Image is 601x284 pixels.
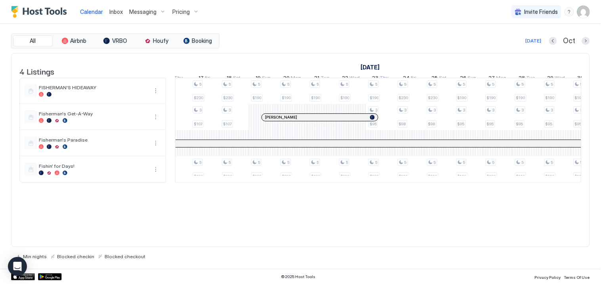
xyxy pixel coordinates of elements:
[404,107,407,113] span: 3
[229,160,231,165] span: 5
[342,75,349,83] span: 22
[13,35,53,46] button: All
[199,107,202,113] span: 3
[252,95,261,100] span: $190
[225,73,243,84] a: October 18, 2025
[80,8,103,15] span: Calendar
[359,61,382,73] a: October 1, 2025
[23,253,47,259] span: Min nights
[340,174,349,179] span: $190
[346,82,348,87] span: 5
[399,121,406,127] span: $98
[399,95,408,100] span: $230
[434,107,436,113] span: 3
[54,35,94,46] button: Airbnb
[11,273,35,280] a: App Store
[39,111,148,117] span: Fisherman's Get-A-Way
[105,253,145,259] span: Blocked checkout
[291,75,301,83] span: Mon
[80,8,103,16] a: Calendar
[370,73,391,84] a: October 23, 2025
[458,95,467,100] span: $190
[549,37,557,45] button: Previous month
[151,165,160,174] div: menu
[38,273,62,280] div: Google Play Store
[39,137,148,143] span: Fisherman's Paradise
[340,95,349,100] span: $190
[458,174,467,179] span: $190
[370,121,377,127] span: $95
[321,75,329,83] span: Tue
[30,37,36,44] span: All
[229,107,231,113] span: 3
[434,160,436,165] span: 5
[564,275,590,280] span: Terms Of Use
[172,8,190,15] span: Pricing
[11,6,71,18] a: Host Tools Logo
[153,37,169,44] span: Houfy
[109,8,123,15] span: Inbox
[151,112,160,122] div: menu
[282,174,291,179] span: $190
[522,82,524,87] span: 5
[525,8,558,15] span: Invite Friends
[489,75,495,83] span: 27
[314,75,319,83] span: 21
[428,95,438,100] span: $230
[487,121,494,127] span: $95
[137,35,176,46] button: Houfy
[458,121,465,127] span: $95
[252,174,261,179] span: $190
[492,82,495,87] span: 5
[404,160,407,165] span: 5
[194,95,203,100] span: $230
[258,160,260,165] span: 5
[551,160,553,165] span: 5
[370,95,379,100] span: $190
[565,7,574,17] div: menu
[350,75,360,83] span: Wed
[151,86,160,96] div: menu
[229,82,231,87] span: 5
[580,82,583,87] span: 5
[375,107,378,113] span: 3
[525,36,543,46] button: [DATE]
[57,253,94,259] span: Blocked checkin
[403,75,410,83] span: 24
[151,86,160,96] button: More options
[580,107,583,113] span: 3
[580,160,583,165] span: 5
[548,75,554,83] span: 29
[39,84,148,90] span: FISHERMAN'S HIDEAWAY
[265,115,297,120] span: [PERSON_NAME]
[109,8,123,16] a: Inbox
[527,75,535,83] span: Tue
[287,160,290,165] span: 5
[546,95,555,100] span: $190
[311,174,320,179] span: $190
[522,160,524,165] span: 5
[516,174,525,179] span: $190
[487,174,496,179] span: $190
[516,121,523,127] span: $95
[526,37,542,44] div: [DATE]
[404,82,407,87] span: 5
[535,275,561,280] span: Privacy Policy
[375,82,378,87] span: 5
[399,174,408,179] span: $190
[492,107,495,113] span: 3
[551,82,553,87] span: 5
[496,75,507,83] span: Mon
[254,73,273,84] a: October 19, 2025
[575,174,584,179] span: $190
[428,121,435,127] span: $98
[205,75,210,83] span: Fri
[112,37,127,44] span: VRBO
[535,272,561,281] a: Privacy Policy
[370,174,379,179] span: $190
[281,274,316,279] span: © 2025 Host Tools
[287,82,290,87] span: 5
[317,82,319,87] span: 5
